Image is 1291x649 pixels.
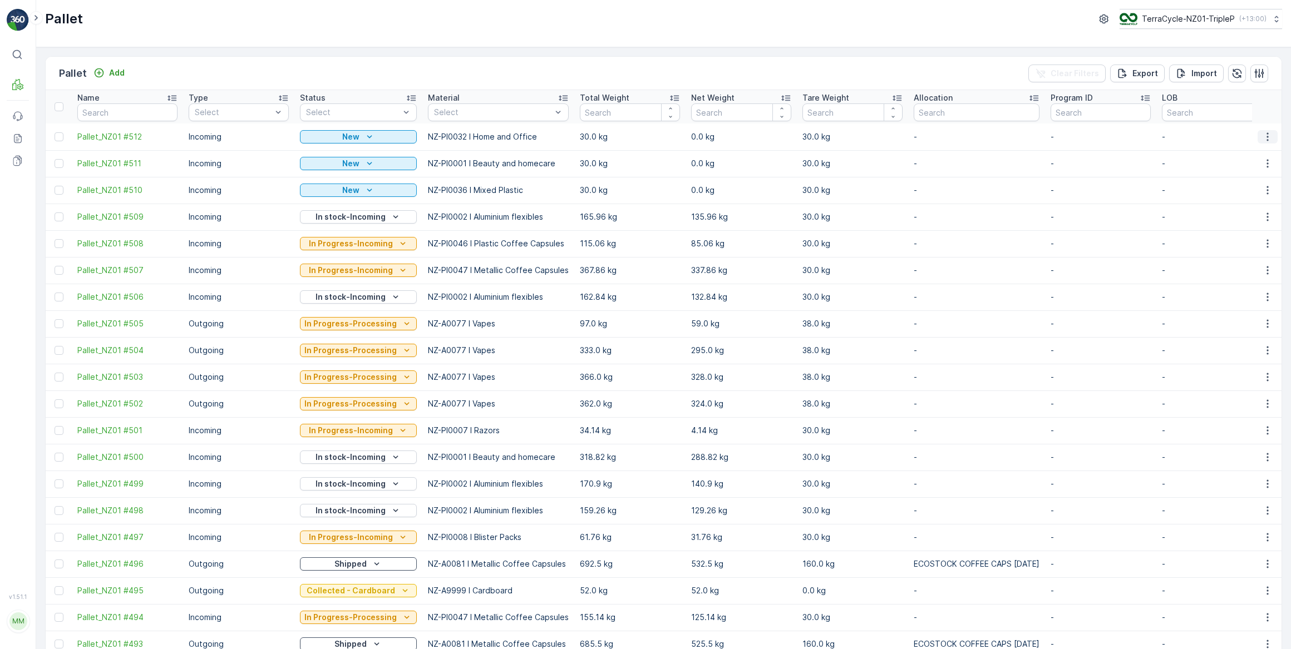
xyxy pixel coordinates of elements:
[1162,318,1262,329] p: -
[189,131,289,142] p: Incoming
[802,92,849,103] p: Tare Weight
[1051,318,1151,329] p: -
[802,131,903,142] p: 30.0 kg
[1162,452,1262,463] p: -
[316,505,386,516] p: In stock-Incoming
[691,612,791,623] p: 125.14 kg
[908,604,1045,631] td: -
[77,425,178,436] a: Pallet_NZ01 #501
[1051,103,1151,121] input: Search
[802,211,903,222] p: 30.0 kg
[77,103,178,121] input: Search
[1162,532,1262,543] p: -
[300,210,417,224] button: In stock-Incoming
[1169,65,1224,82] button: Import
[580,452,680,463] p: 318.82 kg
[55,613,63,622] div: Toggle Row Selected
[1051,558,1151,569] p: -
[1051,345,1151,356] p: -
[300,317,417,330] button: In Progress-Processing
[77,612,178,623] a: Pallet_NZ01 #494
[189,505,289,516] p: Incoming
[300,130,417,143] button: New
[342,185,359,196] p: New
[908,204,1045,230] td: -
[77,398,178,409] span: Pallet_NZ01 #502
[300,504,417,517] button: In stock-Incoming
[77,585,178,596] a: Pallet_NZ01 #495
[691,505,791,516] p: 129.26 kg
[189,532,289,543] p: Incoming
[1110,65,1165,82] button: Export
[1051,398,1151,409] p: -
[55,506,63,515] div: Toggle Row Selected
[1051,158,1151,169] p: -
[580,505,680,516] p: 159.26 kg
[189,265,289,276] p: Incoming
[1162,585,1262,596] p: -
[62,237,72,247] span: 30
[580,425,680,436] p: 34.14 kg
[1162,211,1262,222] p: -
[342,158,359,169] p: New
[55,346,63,355] div: Toggle Row Selected
[1162,478,1262,489] p: -
[580,532,680,543] p: 61.76 kg
[914,558,1039,569] p: ECOSTOCK COFFEE CAPS [DATE]
[77,238,178,249] a: Pallet_NZ01 #508
[9,274,47,284] span: Material :
[45,10,83,28] p: Pallet
[55,186,63,195] div: Toggle Row Selected
[908,577,1045,604] td: -
[55,479,63,488] div: Toggle Row Selected
[580,558,680,569] p: 692.5 kg
[77,478,178,489] a: Pallet_NZ01 #499
[9,201,65,210] span: Total Weight :
[1162,158,1262,169] p: -
[914,103,1039,121] input: Search
[580,291,680,303] p: 162.84 kg
[1120,9,1282,29] button: TerraCycle-NZ01-TripleP(+13:00)
[77,318,178,329] a: Pallet_NZ01 #505
[77,505,178,516] a: Pallet_NZ01 #498
[77,185,178,196] span: Pallet_NZ01 #510
[1239,14,1267,23] p: ( +13:00 )
[316,211,386,222] p: In stock-Incoming
[77,158,178,169] span: Pallet_NZ01 #511
[428,211,569,222] p: NZ-PI0002 I Aluminium flexibles
[428,398,569,409] p: NZ-A0077 I Vapes
[316,478,386,489] p: In stock-Incoming
[580,103,680,121] input: Search
[428,532,569,543] p: NZ-PI0008 I Blister Packs
[691,452,791,463] p: 288.82 kg
[580,265,680,276] p: 367.86 kg
[1051,131,1151,142] p: -
[428,505,569,516] p: NZ-PI0002 I Aluminium flexibles
[300,237,417,250] button: In Progress-Incoming
[908,123,1045,150] td: -
[691,185,791,196] p: 0.0 kg
[189,238,289,249] p: Incoming
[189,585,289,596] p: Outgoing
[428,452,569,463] p: NZ-PI0001 I Beauty and homecare
[802,291,903,303] p: 30.0 kg
[802,398,903,409] p: 38.0 kg
[691,92,735,103] p: Net Weight
[434,107,551,118] p: Select
[428,478,569,489] p: NZ-PI0002 I Aluminium flexibles
[65,201,75,210] span: 30
[9,182,37,192] span: Name :
[691,211,791,222] p: 135.96 kg
[77,532,178,543] a: Pallet_NZ01 #497
[1162,238,1262,249] p: -
[77,265,178,276] a: Pallet_NZ01 #507
[300,611,417,624] button: In Progress-Processing
[691,131,791,142] p: 0.0 kg
[908,257,1045,284] td: -
[691,103,791,121] input: Search
[580,612,680,623] p: 155.14 kg
[1051,425,1151,436] p: -
[1162,291,1262,303] p: -
[908,230,1045,257] td: -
